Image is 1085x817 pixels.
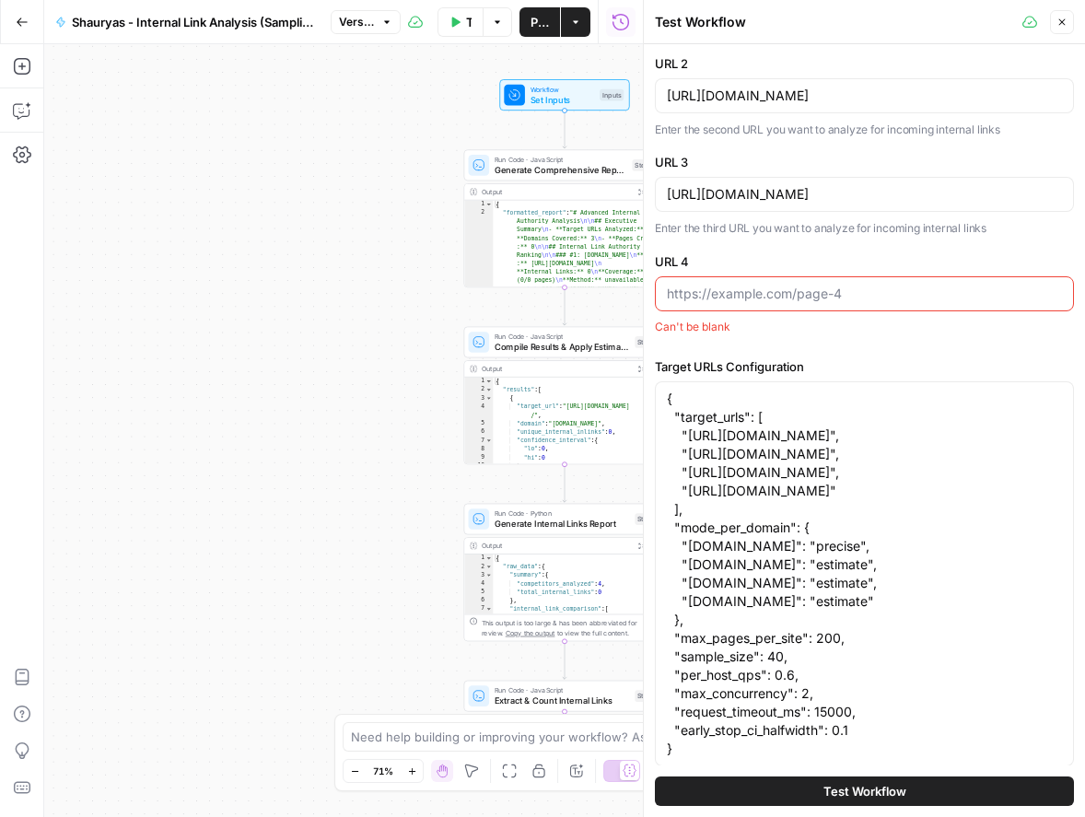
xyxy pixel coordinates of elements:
input: https://example.com/page-2 [667,87,1062,105]
div: Run Code · JavaScriptCompile Results & Apply EstimationStep 9Output{ "results":[ { "target_url":"... [464,327,666,465]
span: Run Code · JavaScript [495,331,630,341]
button: Version 3 [331,10,401,34]
div: Output [482,541,630,551]
label: URL 4 [655,252,1074,271]
span: Run Code · JavaScript [495,154,627,164]
button: Shauryas - Internal Link Analysis (Sampling Method) [44,7,327,37]
div: This output is too large & has been abbreviated for review. to view the full content. [482,617,660,638]
span: Version 3 [339,14,376,30]
p: Enter the second URL you want to analyze for incoming internal links [655,121,1074,139]
span: Toggle code folding, rows 1 through 35 [485,554,493,563]
div: Output [482,364,630,374]
div: WorkflowSet InputsInputs [464,79,666,111]
div: Can't be blank [655,319,1074,335]
span: Compile Results & Apply Estimation [495,340,630,353]
span: Generate Internal Links Report [495,517,630,530]
div: 2 [464,209,493,403]
g: Edge from start to step_10 [563,111,566,148]
span: Workflow [531,84,595,94]
button: Publish [519,7,560,37]
label: Target URLs Configuration [655,357,1074,376]
g: Edge from step_9 to step_7 [563,464,566,502]
span: Set Inputs [531,93,595,106]
div: 6 [464,597,493,605]
div: 2 [464,386,493,394]
div: 10 [464,461,493,470]
span: Toggle code folding, rows 1 through 73 [485,200,493,208]
span: Toggle code folding, rows 7 through 32 [485,605,493,613]
span: Toggle code folding, rows 3 through 6 [485,571,493,579]
div: 3 [464,571,493,579]
div: Output [482,187,630,197]
input: https://example.com/page-3 [667,185,1062,204]
span: Toggle code folding, rows 7 through 10 [485,437,493,445]
span: Run Code · JavaScript [495,685,630,695]
div: 5 [464,588,493,596]
span: Extract & Count Internal Links [495,694,630,707]
span: Toggle code folding, rows 1 through 49 [485,378,493,386]
span: Run Code · Python [495,508,630,519]
div: 1 [464,200,493,208]
span: Shauryas - Internal Link Analysis (Sampling Method) [72,13,316,31]
g: Edge from step_7 to step_8 [563,641,566,679]
span: Generate Comprehensive Report [495,163,627,176]
button: Test Workflow [437,7,483,37]
span: Test Workflow [466,13,472,31]
p: Enter the third URL you want to analyze for incoming internal links [655,219,1074,238]
div: 4 [464,579,493,588]
div: 6 [464,428,493,437]
span: Publish [531,13,549,31]
div: Inputs [600,89,624,101]
div: 7 [464,437,493,445]
span: 71% [373,764,393,778]
div: Run Code · JavaScriptExtract & Count Internal LinksStep 8 [464,681,666,712]
div: 8 [464,445,493,453]
div: Step 10 [632,159,659,171]
div: 5 [464,419,493,427]
div: 9 [464,453,493,461]
span: Copy the output [506,629,555,636]
label: URL 2 [655,54,1074,73]
span: Toggle code folding, rows 2 through 45 [485,386,493,394]
div: Run Code · JavaScriptGenerate Comprehensive ReportStep 10Output{ "formatted_report":"# Advanced I... [464,149,666,287]
input: https://example.com/page-4 [667,285,1062,303]
span: Test Workflow [823,782,906,800]
div: Run Code · PythonGenerate Internal Links ReportStep 7Output{ "raw_data":{ "summary":{ "competitor... [464,504,666,642]
div: 4 [464,403,493,419]
span: Toggle code folding, rows 2 through 33 [485,563,493,571]
div: 7 [464,605,493,613]
button: Test Workflow [655,776,1074,806]
span: Toggle code folding, rows 3 through 16 [485,394,493,403]
div: 2 [464,563,493,571]
div: 1 [464,554,493,563]
g: Edge from step_10 to step_9 [563,287,566,325]
textarea: { "target_urls": [ "[URL][DOMAIN_NAME]", "[URL][DOMAIN_NAME]", "[URL][DOMAIN_NAME]", "[URL][DOMAI... [667,390,1062,758]
div: 1 [464,378,493,386]
div: 3 [464,394,493,403]
label: URL 3 [655,153,1074,171]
